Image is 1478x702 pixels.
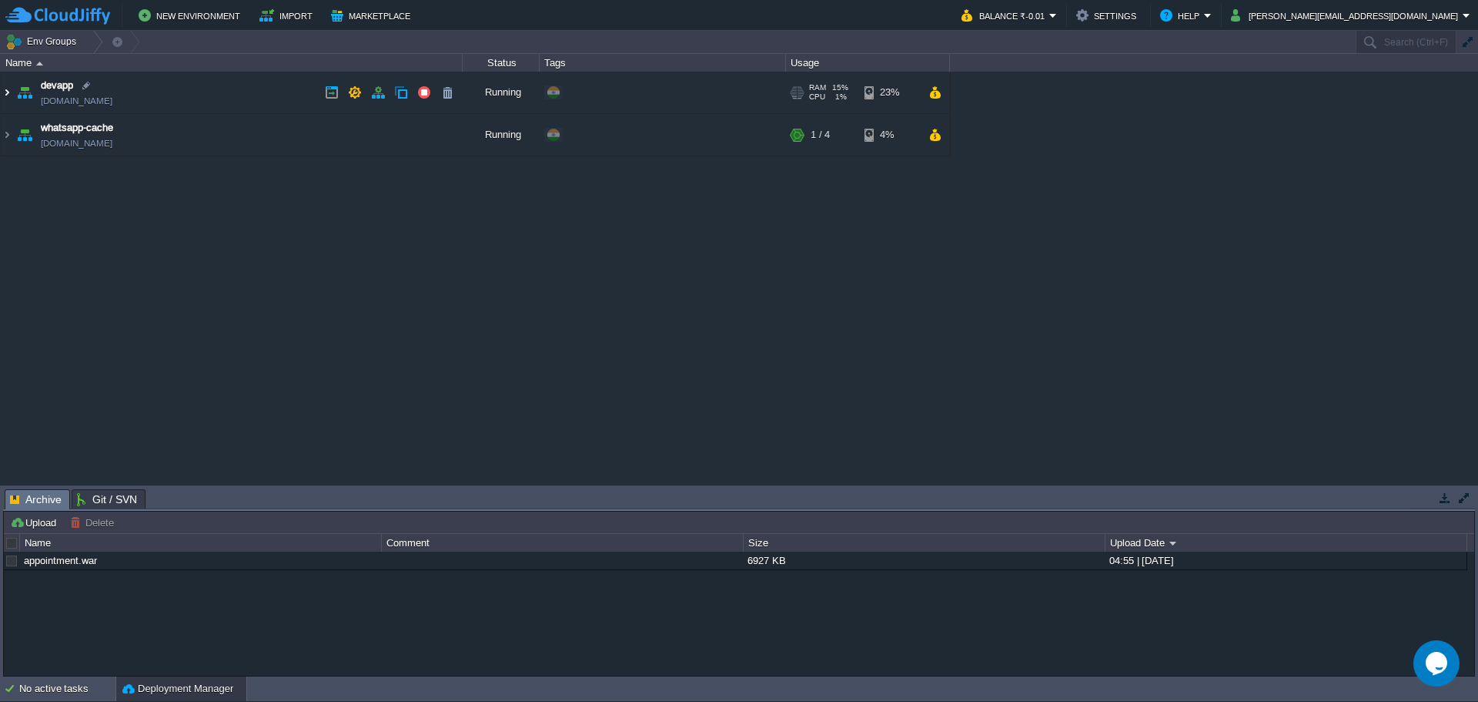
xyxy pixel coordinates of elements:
button: Upload [10,516,61,529]
button: Env Groups [5,31,82,52]
button: [PERSON_NAME][EMAIL_ADDRESS][DOMAIN_NAME] [1231,6,1463,25]
button: Balance ₹-0.01 [961,6,1049,25]
a: appointment.war [24,555,97,566]
div: 23% [864,72,915,113]
div: Name [2,54,462,72]
button: Help [1160,6,1204,25]
button: Marketplace [331,6,415,25]
span: Archive [10,490,62,509]
img: AMDAwAAAACH5BAEAAAAALAAAAAABAAEAAAICRAEAOw== [14,72,35,113]
button: New Environment [139,6,245,25]
button: Deployment Manager [122,681,233,697]
div: 1 / 4 [811,114,830,156]
div: Tags [540,54,785,72]
div: 6927 KB [744,552,1104,569]
div: No active tasks [19,677,115,701]
span: Git / SVN [77,490,137,509]
span: [DOMAIN_NAME] [41,136,112,151]
div: Upload Date [1106,534,1466,552]
img: AMDAwAAAACH5BAEAAAAALAAAAAABAAEAAAICRAEAOw== [36,62,43,65]
button: Import [259,6,317,25]
span: CPU [809,92,825,102]
img: CloudJiffy [5,6,110,25]
button: Settings [1076,6,1141,25]
div: 4% [864,114,915,156]
a: whatsapp-cache [41,120,113,136]
div: Name [21,534,381,552]
div: Running [463,114,540,156]
div: Status [463,54,539,72]
img: AMDAwAAAACH5BAEAAAAALAAAAAABAAEAAAICRAEAOw== [1,72,13,113]
div: Size [744,534,1105,552]
div: Usage [787,54,949,72]
span: 15% [832,83,848,92]
img: AMDAwAAAACH5BAEAAAAALAAAAAABAAEAAAICRAEAOw== [14,114,35,156]
img: AMDAwAAAACH5BAEAAAAALAAAAAABAAEAAAICRAEAOw== [1,114,13,156]
span: 1% [831,92,847,102]
a: [DOMAIN_NAME] [41,93,112,109]
div: Running [463,72,540,113]
a: devapp [41,78,73,93]
div: 04:55 | [DATE] [1105,552,1466,569]
span: RAM [809,83,826,92]
div: Comment [383,534,743,552]
iframe: chat widget [1413,640,1463,687]
button: Delete [70,516,119,529]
